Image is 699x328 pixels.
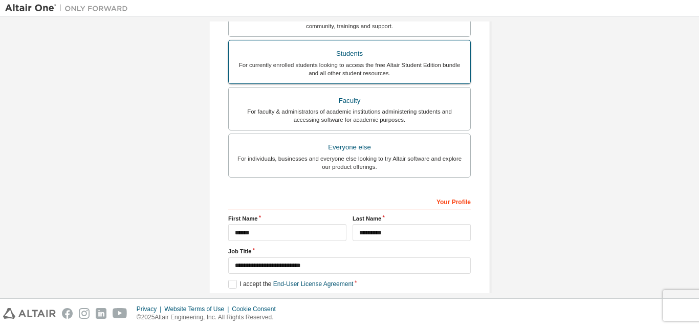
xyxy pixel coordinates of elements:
[235,47,464,61] div: Students
[228,247,471,255] label: Job Title
[235,140,464,155] div: Everyone else
[235,14,464,30] div: For existing customers looking to access software downloads, HPC resources, community, trainings ...
[5,3,133,13] img: Altair One
[273,280,354,288] a: End-User License Agreement
[228,214,346,223] label: First Name
[228,280,353,289] label: I accept the
[137,313,282,322] p: © 2025 Altair Engineering, Inc. All Rights Reserved.
[3,308,56,319] img: altair_logo.svg
[235,61,464,77] div: For currently enrolled students looking to access the free Altair Student Edition bundle and all ...
[353,214,471,223] label: Last Name
[232,305,281,313] div: Cookie Consent
[62,308,73,319] img: facebook.svg
[228,193,471,209] div: Your Profile
[235,155,464,171] div: For individuals, businesses and everyone else looking to try Altair software and explore our prod...
[137,305,164,313] div: Privacy
[235,94,464,108] div: Faculty
[113,308,127,319] img: youtube.svg
[79,308,90,319] img: instagram.svg
[235,107,464,124] div: For faculty & administrators of academic institutions administering students and accessing softwa...
[164,305,232,313] div: Website Terms of Use
[96,308,106,319] img: linkedin.svg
